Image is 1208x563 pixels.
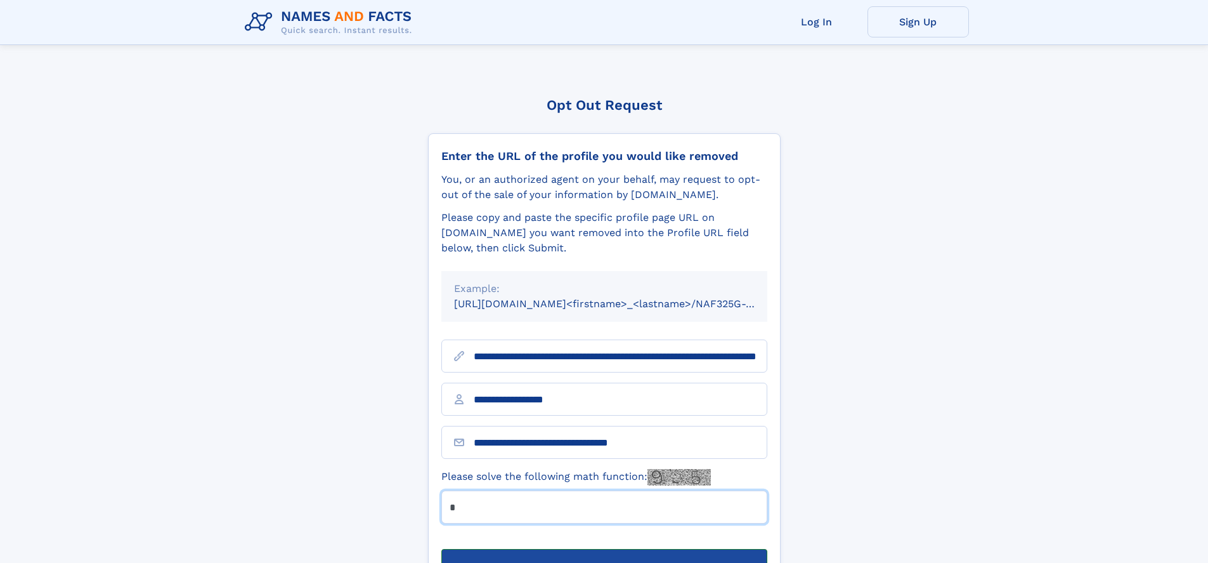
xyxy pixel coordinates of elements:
[428,97,781,113] div: Opt Out Request
[441,469,711,486] label: Please solve the following math function:
[441,149,767,163] div: Enter the URL of the profile you would like removed
[867,6,969,37] a: Sign Up
[441,172,767,202] div: You, or an authorized agent on your behalf, may request to opt-out of the sale of your informatio...
[454,298,791,310] small: [URL][DOMAIN_NAME]<firstname>_<lastname>/NAF325G-xxxxxxxx
[766,6,867,37] a: Log In
[240,5,422,39] img: Logo Names and Facts
[441,210,767,256] div: Please copy and paste the specific profile page URL on [DOMAIN_NAME] you want removed into the Pr...
[454,281,755,296] div: Example:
